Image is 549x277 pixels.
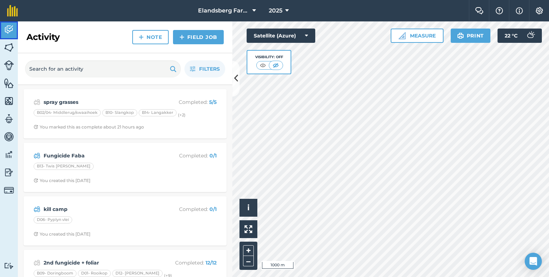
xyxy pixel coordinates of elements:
strong: 2nd fungicide + foliar [44,259,157,267]
div: You created this [DATE] [34,178,90,183]
img: svg+xml;base64,PD94bWwgdmVyc2lvbj0iMS4wIiBlbmNvZGluZz0idXRmLTgiPz4KPCEtLSBHZW5lcmF0b3I6IEFkb2JlIE... [4,149,14,160]
img: Clock with arrow pointing clockwise [34,232,38,236]
img: svg+xml;base64,PHN2ZyB4bWxucz0iaHR0cDovL3d3dy53My5vcmcvMjAwMC9zdmciIHdpZHRoPSI1NiIgaGVpZ2h0PSI2MC... [4,78,14,89]
div: You marked this as complete about 21 hours ago [34,124,144,130]
strong: 5 / 5 [209,99,217,105]
strong: Fungicide Faba [44,152,157,160]
img: svg+xml;base64,PD94bWwgdmVyc2lvbj0iMS4wIiBlbmNvZGluZz0idXRmLTgiPz4KPCEtLSBHZW5lcmF0b3I6IEFkb2JlIE... [34,258,40,267]
button: Filters [184,60,225,77]
p: Completed : [160,152,217,160]
button: Satellite (Azure) [247,29,315,43]
img: A cog icon [535,7,544,14]
h2: Activity [26,31,60,43]
div: D12- [PERSON_NAME] [112,270,163,277]
a: spray grassesCompleted: 5/5B02/04- Middlerug/swaaihoekB10- SlangkopB14- Langakker(+2)Clock with a... [28,94,222,134]
img: svg+xml;base64,PD94bWwgdmVyc2lvbj0iMS4wIiBlbmNvZGluZz0idXRmLTgiPz4KPCEtLSBHZW5lcmF0b3I6IEFkb2JlIE... [4,131,14,142]
img: A question mark icon [495,7,504,14]
a: Fungicide FabaCompleted: 0/1B13- Twis [PERSON_NAME]Clock with arrow pointing clockwiseYou created... [28,147,222,188]
strong: 0 / 1 [209,206,217,212]
a: Note [132,30,169,44]
img: Clock with arrow pointing clockwise [34,178,38,183]
img: svg+xml;base64,PD94bWwgdmVyc2lvbj0iMS4wIiBlbmNvZGluZz0idXRmLTgiPz4KPCEtLSBHZW5lcmF0b3I6IEFkb2JlIE... [4,185,14,195]
img: svg+xml;base64,PHN2ZyB4bWxucz0iaHR0cDovL3d3dy53My5vcmcvMjAwMC9zdmciIHdpZHRoPSIxNCIgaGVpZ2h0PSIyNC... [139,33,144,41]
button: + [243,245,254,256]
img: svg+xml;base64,PHN2ZyB4bWxucz0iaHR0cDovL3d3dy53My5vcmcvMjAwMC9zdmciIHdpZHRoPSIxOSIgaGVpZ2h0PSIyNC... [170,65,177,73]
div: D01- Rooikop [78,270,111,277]
small: (+ 2 ) [178,112,186,117]
img: fieldmargin Logo [7,5,18,16]
strong: 12 / 12 [206,260,217,266]
a: kill campCompleted: 0/1D06- Pyplyn vleiClock with arrow pointing clockwiseYou created this [DATE] [28,201,222,241]
div: You created this [DATE] [34,231,90,237]
img: Ruler icon [399,32,406,39]
img: svg+xml;base64,PD94bWwgdmVyc2lvbj0iMS4wIiBlbmNvZGluZz0idXRmLTgiPz4KPCEtLSBHZW5lcmF0b3I6IEFkb2JlIE... [34,151,40,160]
p: Completed : [160,205,217,213]
img: Clock with arrow pointing clockwise [34,125,38,129]
div: Visibility: Off [255,54,283,60]
button: – [243,256,254,266]
div: Open Intercom Messenger [525,253,542,270]
span: i [247,203,249,212]
img: Two speech bubbles overlapping with the left bubble in the forefront [475,7,484,14]
img: svg+xml;base64,PHN2ZyB4bWxucz0iaHR0cDovL3d3dy53My5vcmcvMjAwMC9zdmciIHdpZHRoPSIxNCIgaGVpZ2h0PSIyNC... [179,33,184,41]
img: svg+xml;base64,PD94bWwgdmVyc2lvbj0iMS4wIiBlbmNvZGluZz0idXRmLTgiPz4KPCEtLSBHZW5lcmF0b3I6IEFkb2JlIE... [34,98,40,106]
button: 22 °C [498,29,542,43]
div: B09- Doringboom [34,270,76,277]
img: svg+xml;base64,PHN2ZyB4bWxucz0iaHR0cDovL3d3dy53My5vcmcvMjAwMC9zdmciIHdpZHRoPSI1MCIgaGVpZ2h0PSI0MC... [271,62,280,69]
img: svg+xml;base64,PD94bWwgdmVyc2lvbj0iMS4wIiBlbmNvZGluZz0idXRmLTgiPz4KPCEtLSBHZW5lcmF0b3I6IEFkb2JlIE... [4,60,14,70]
div: B14- Langakker [139,109,177,116]
img: svg+xml;base64,PHN2ZyB4bWxucz0iaHR0cDovL3d3dy53My5vcmcvMjAwMC9zdmciIHdpZHRoPSI1MCIgaGVpZ2h0PSI0MC... [258,62,267,69]
img: svg+xml;base64,PD94bWwgdmVyc2lvbj0iMS4wIiBlbmNvZGluZz0idXRmLTgiPz4KPCEtLSBHZW5lcmF0b3I6IEFkb2JlIE... [523,29,538,43]
div: B02/04- Middlerug/swaaihoek [34,109,101,116]
div: B13- Twis [PERSON_NAME] [34,163,94,170]
img: svg+xml;base64,PHN2ZyB4bWxucz0iaHR0cDovL3d3dy53My5vcmcvMjAwMC9zdmciIHdpZHRoPSIxNyIgaGVpZ2h0PSIxNy... [516,6,523,15]
strong: kill camp [44,205,157,213]
strong: 0 / 1 [209,152,217,159]
p: Completed : [160,98,217,106]
div: B10- Slangkop [102,109,137,116]
img: svg+xml;base64,PD94bWwgdmVyc2lvbj0iMS4wIiBlbmNvZGluZz0idXRmLTgiPz4KPCEtLSBHZW5lcmF0b3I6IEFkb2JlIE... [4,262,14,269]
strong: spray grasses [44,98,157,106]
span: 22 ° C [505,29,518,43]
input: Search for an activity [25,60,181,77]
a: Field Job [173,30,224,44]
img: svg+xml;base64,PHN2ZyB4bWxucz0iaHR0cDovL3d3dy53My5vcmcvMjAwMC9zdmciIHdpZHRoPSI1NiIgaGVpZ2h0PSI2MC... [4,96,14,106]
p: Completed : [160,259,217,267]
span: Filters [199,65,220,73]
div: D06- Pyplyn vlei [34,216,72,223]
button: Measure [391,29,444,43]
img: svg+xml;base64,PD94bWwgdmVyc2lvbj0iMS4wIiBlbmNvZGluZz0idXRmLTgiPz4KPCEtLSBHZW5lcmF0b3I6IEFkb2JlIE... [4,114,14,124]
button: Print [451,29,491,43]
span: 2025 [269,6,282,15]
span: Elandsberg Farms [198,6,249,15]
button: i [239,199,257,217]
img: Four arrows, one pointing top left, one top right, one bottom right and the last bottom left [244,225,252,233]
img: svg+xml;base64,PHN2ZyB4bWxucz0iaHR0cDovL3d3dy53My5vcmcvMjAwMC9zdmciIHdpZHRoPSI1NiIgaGVpZ2h0PSI2MC... [4,42,14,53]
img: svg+xml;base64,PHN2ZyB4bWxucz0iaHR0cDovL3d3dy53My5vcmcvMjAwMC9zdmciIHdpZHRoPSIxOSIgaGVpZ2h0PSIyNC... [457,31,464,40]
img: svg+xml;base64,PD94bWwgdmVyc2lvbj0iMS4wIiBlbmNvZGluZz0idXRmLTgiPz4KPCEtLSBHZW5lcmF0b3I6IEFkb2JlIE... [4,24,14,35]
img: svg+xml;base64,PD94bWwgdmVyc2lvbj0iMS4wIiBlbmNvZGluZz0idXRmLTgiPz4KPCEtLSBHZW5lcmF0b3I6IEFkb2JlIE... [34,205,40,213]
img: svg+xml;base64,PD94bWwgdmVyc2lvbj0iMS4wIiBlbmNvZGluZz0idXRmLTgiPz4KPCEtLSBHZW5lcmF0b3I6IEFkb2JlIE... [4,167,14,178]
